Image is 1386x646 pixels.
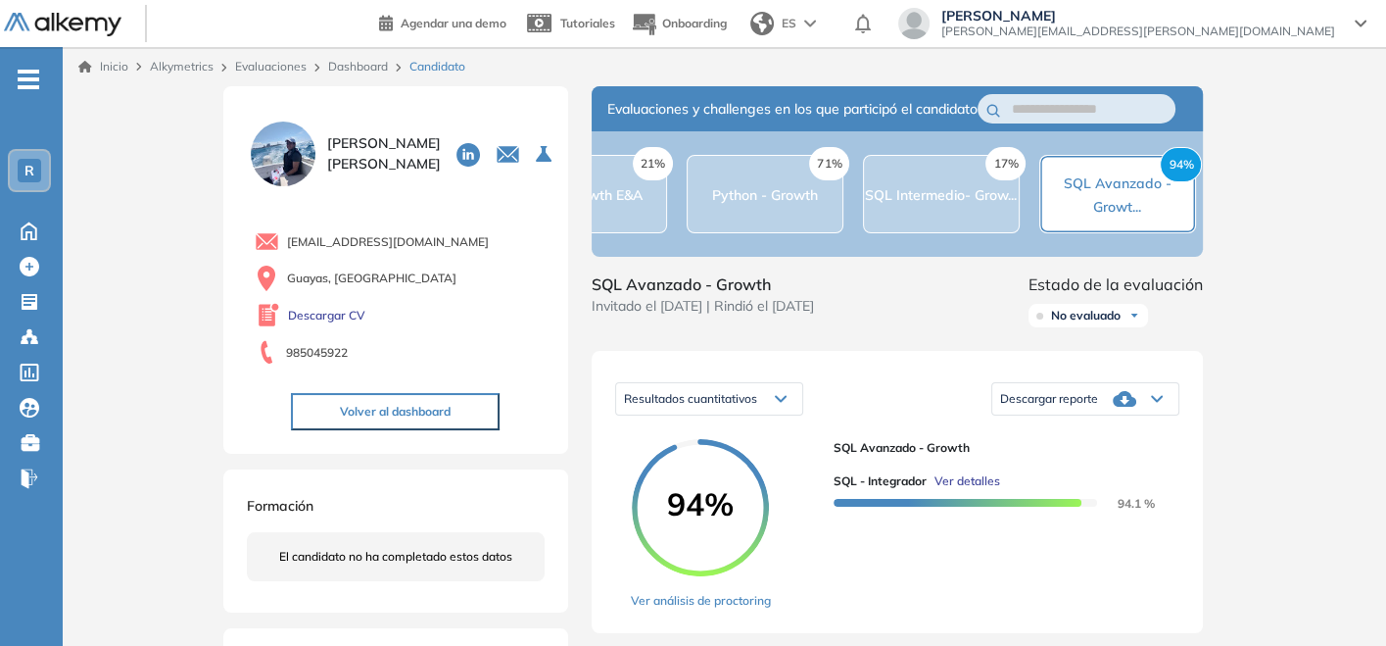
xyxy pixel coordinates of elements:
[662,16,727,30] span: Onboarding
[1028,273,1203,296] span: Estado de la evaluación
[941,24,1335,39] span: [PERSON_NAME][EMAIL_ADDRESS][PERSON_NAME][DOMAIN_NAME]
[1064,174,1171,216] span: SQL Avanzado - Growt...
[78,58,128,75] a: Inicio
[150,59,214,74] span: Alkymetrics
[288,307,365,324] a: Descargar CV
[560,16,615,30] span: Tutoriales
[379,10,506,33] a: Agendar una demo
[327,133,441,174] span: [PERSON_NAME] [PERSON_NAME]
[834,472,927,490] span: SQL - Integrador
[782,15,796,32] span: ES
[291,393,500,430] button: Volver al dashboard
[834,439,1164,457] span: SQL Avanzado - Growth
[631,592,771,610] a: Ver análisis de proctoring
[1128,310,1140,322] img: Ícono de flecha
[750,12,774,35] img: world
[1094,496,1155,511] span: 94.1 %
[24,163,34,178] span: R
[607,99,978,120] span: Evaluaciones y challenges en los que participó el candidato
[1288,552,1386,646] iframe: Chat Widget
[247,118,319,190] img: PROFILE_MENU_LOGO_USER
[1160,147,1202,182] span: 94%
[247,497,313,515] span: Formación
[809,147,849,180] span: 71%
[18,77,39,81] i: -
[235,59,307,74] a: Evaluaciones
[592,273,814,296] span: SQL Avanzado - Growth
[631,3,727,45] button: Onboarding
[712,186,818,204] span: Python - Growth
[624,391,757,406] span: Resultados cuantitativos
[328,59,388,74] a: Dashboard
[985,147,1026,180] span: 17%
[632,488,769,520] span: 94%
[927,472,1000,490] button: Ver detalles
[279,548,512,566] span: El candidato no ha completado estos datos
[865,186,1017,204] span: SQL Intermedio- Grow...
[633,147,673,180] span: 21%
[1288,552,1386,646] div: Widget de chat
[941,8,1335,24] span: [PERSON_NAME]
[804,20,816,27] img: arrow
[286,344,348,362] span: 985045922
[934,472,1000,490] span: Ver detalles
[1051,308,1121,323] span: No evaluado
[401,16,506,30] span: Agendar una demo
[287,270,456,287] span: Guayas, [GEOGRAPHIC_DATA]
[287,233,489,251] span: [EMAIL_ADDRESS][DOMAIN_NAME]
[592,296,814,317] span: Invitado el [DATE] | Rindió el [DATE]
[1000,391,1098,407] span: Descargar reporte
[4,13,121,37] img: Logo
[409,58,465,75] span: Candidato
